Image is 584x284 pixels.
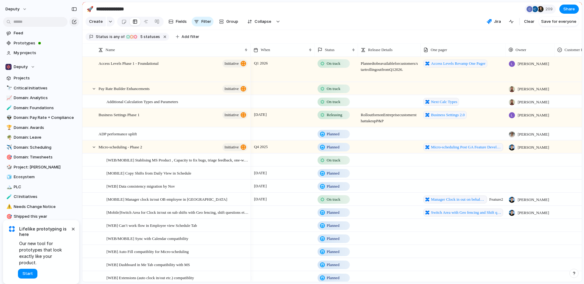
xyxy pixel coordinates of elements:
button: Group [216,17,241,26]
span: Prototypes [14,40,77,46]
span: 5 [138,34,144,39]
span: [Mobile]Switch Area for Clock in/out on sub shifts with Geo fencing, shift questions etc from sub... [106,209,249,216]
span: Clear [524,19,534,25]
span: Add filter [182,34,199,40]
button: Fields [166,17,189,26]
a: Projects [3,74,79,83]
a: 🏆Domain: Awards [3,123,79,132]
span: Q1 2026 [252,60,269,67]
span: When [261,47,270,53]
span: Owner [516,47,526,53]
span: [DATE] [252,196,268,203]
button: 5 statuses [125,33,161,40]
button: initiative [222,111,248,119]
span: PLC [14,184,77,190]
span: [PERSON_NAME] [518,197,549,203]
span: 209 [545,6,554,12]
button: 🎲 [5,164,12,170]
span: Group [226,19,238,25]
a: 🎯Shipped this year [3,212,79,221]
button: initiative [222,60,248,68]
div: 🚀All Initiatives [3,222,79,231]
span: Planned [327,262,339,268]
span: Save for everyone [541,19,576,25]
span: [DATE] [252,182,268,190]
button: 🎯 [5,154,12,160]
button: Deputy [3,62,79,71]
span: [PERSON_NAME] [518,61,549,67]
span: On track [327,99,340,105]
span: Pay Rate Builder Enhancements [99,85,150,92]
span: Deputy [14,64,28,70]
span: statuses [138,34,160,40]
span: Business Settings Phase 1 [99,111,140,118]
span: Lifelike prototyping is here [19,226,70,237]
span: [WEB] Extensions (auto clock in/out etc.) compatiblity [106,274,194,281]
div: 🧪 [6,193,11,200]
span: Planned [327,210,339,216]
a: ✈️Domain: Scheduling [3,143,79,152]
span: Status [96,34,108,40]
span: [DATE] [252,169,268,177]
span: Domain: Awards [14,125,77,131]
span: Needs Change Notice [14,204,77,210]
button: Share [559,5,579,14]
span: Name [106,47,115,53]
span: [PERSON_NAME] [518,210,549,216]
a: 🌴Domain: Leave [3,133,79,142]
span: Project: [PERSON_NAME] [14,164,77,170]
span: Domain: Foundations [14,105,77,111]
div: 🎲 [6,164,11,171]
div: 🧊 [6,174,11,181]
span: [PERSON_NAME] [518,112,549,118]
span: [PERSON_NAME] [518,131,549,137]
span: Access Levels Revamp One Pager [431,61,485,67]
span: [PERSON_NAME] [518,144,549,151]
span: Release Details [368,47,393,53]
span: Planned [327,249,339,255]
span: any of [113,34,124,40]
a: Feed [3,29,79,38]
div: 🎯 [6,154,11,161]
button: 🔭 [5,85,12,91]
span: Access Levels Phase 1 - Foundational [99,60,158,67]
button: Start [18,269,37,279]
span: Our new tool for prototypes that look exactly like your product. [19,240,70,266]
button: 🧊 [5,174,12,180]
span: [WEB/MOBILE] Sync with Calendar compatibility [106,235,188,242]
span: [WEB/MOBILE] Stablising MS Product , Capacity to fix bugs, triage feedback, one-way rollout etc. [106,156,249,163]
span: Feature 2 [421,193,506,203]
a: 🏔️PLC [3,182,79,192]
a: 🧊Ecosystem [3,172,79,182]
div: 🎯 [6,213,11,220]
a: 🎲Project: [PERSON_NAME] [3,163,79,172]
span: Next Calc Types [431,99,457,105]
div: 🏆 [6,124,11,131]
a: Next Calc Types [423,98,459,106]
a: 🎯Domain: Timesheets [3,153,79,162]
span: initiative [224,111,239,119]
div: 🔭 [6,85,11,92]
button: 🚀 [85,4,95,14]
div: 🧪 [6,104,11,111]
span: Share [563,6,575,12]
a: ⚠️Needs Change Notice [3,202,79,211]
div: 🧪Domain: Foundations [3,103,79,113]
a: Business Settings 2.0 [423,111,467,119]
div: 🔭Critical Initiatives [3,84,79,93]
div: 🏔️ [6,183,11,190]
span: Additional Calculation Types and Parameters [106,98,178,105]
span: Planned [327,183,339,189]
button: Create [85,17,106,26]
button: Save for everyone [539,17,579,26]
span: Domain: Analytics [14,95,77,101]
a: Micro-scheduling Post GA Feature Development List [423,143,503,151]
span: Feed [14,30,77,36]
span: One pager [431,47,447,53]
span: [WEB] Can’t work flow in Employee view Schedule Tab [106,222,197,229]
